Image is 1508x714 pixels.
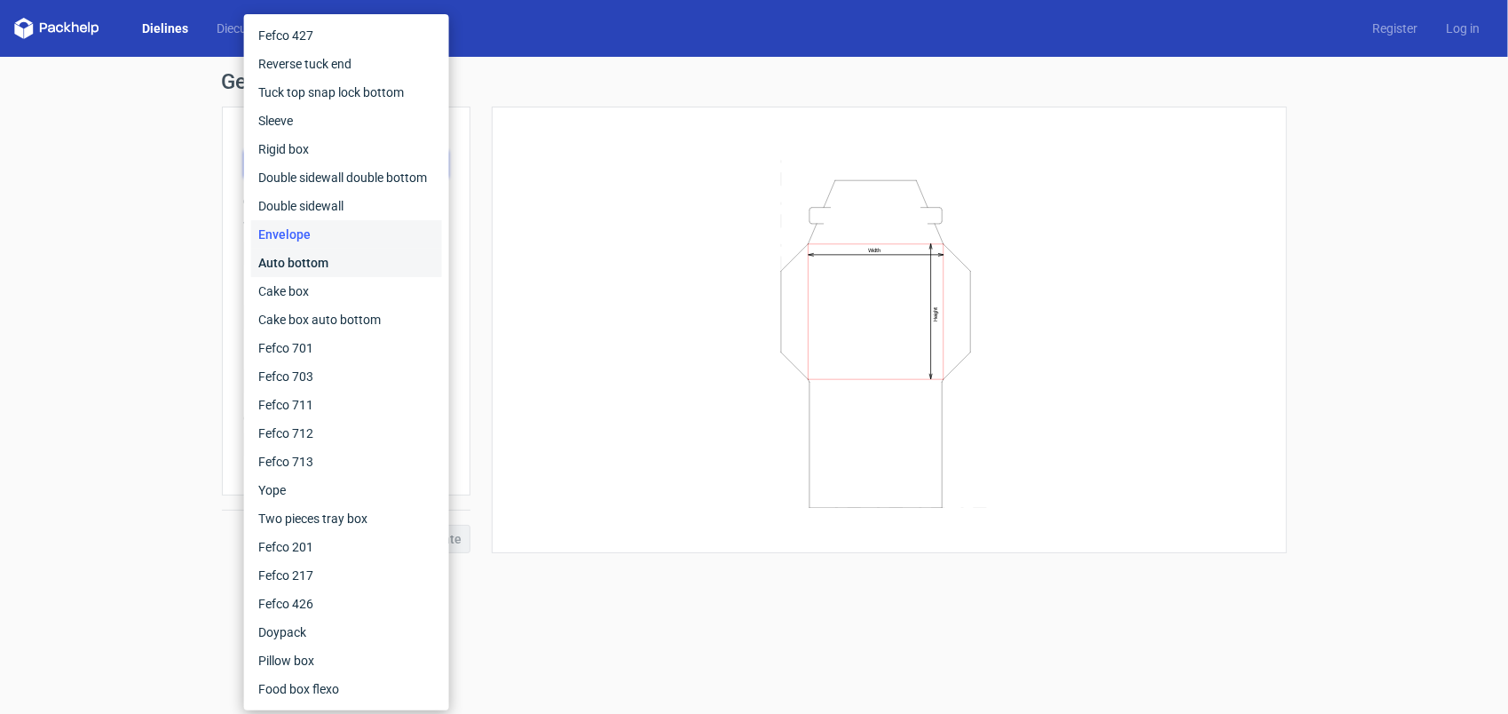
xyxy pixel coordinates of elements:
[251,50,442,78] div: Reverse tuck end
[128,20,202,37] a: Dielines
[932,306,939,321] text: Height
[251,107,442,135] div: Sleeve
[251,533,442,561] div: Fefco 201
[251,163,442,192] div: Double sidewall double bottom
[251,391,442,419] div: Fefco 711
[251,305,442,334] div: Cake box auto bottom
[251,448,442,476] div: Fefco 713
[202,20,309,37] a: Diecut layouts
[1358,20,1432,37] a: Register
[251,419,442,448] div: Fefco 712
[251,220,442,249] div: Envelope
[251,476,442,504] div: Yope
[251,334,442,362] div: Fefco 701
[251,249,442,277] div: Auto bottom
[251,504,442,533] div: Two pieces tray box
[251,561,442,590] div: Fefco 217
[251,647,442,675] div: Pillow box
[251,675,442,703] div: Food box flexo
[868,247,880,253] text: Width
[251,78,442,107] div: Tuck top snap lock bottom
[1432,20,1494,37] a: Log in
[251,277,442,305] div: Cake box
[251,362,442,391] div: Fefco 703
[251,135,442,163] div: Rigid box
[251,21,442,50] div: Fefco 427
[222,71,1287,92] h1: Generate new dieline
[251,590,442,618] div: Fefco 426
[251,618,442,647] div: Doypack
[251,192,442,220] div: Double sidewall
